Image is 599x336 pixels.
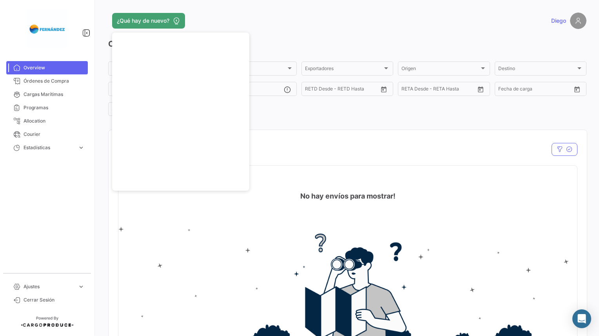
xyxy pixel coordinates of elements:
button: Open calendar [378,83,390,95]
input: Hasta [325,87,359,93]
span: Ajustes [24,283,74,290]
span: expand_more [78,283,85,290]
span: Courier [24,131,85,138]
div: Abrir Intercom Messenger [572,309,591,328]
button: Open calendar [475,83,486,95]
input: Desde [305,87,319,93]
input: Desde [498,87,512,93]
img: 626d7eea-df4a-45fa-bb78-ae924aba474c.jpeg [27,9,67,49]
h3: Overview [108,38,586,49]
span: Diego [551,17,566,25]
h4: No hay envíos para mostrar! [300,191,396,202]
a: Courier [6,128,88,141]
a: Órdenes de Compra [6,74,88,88]
input: Desde [401,87,416,93]
span: Exportadores [305,67,383,72]
span: Producto [112,67,189,72]
span: Destino [498,67,576,72]
span: Overview [24,64,85,71]
input: Hasta [518,87,553,93]
span: Allocation [24,117,85,125]
span: Origen [401,67,479,72]
img: placeholder-user.png [570,13,586,29]
span: Cerrar Sesión [24,296,85,303]
span: ¿Qué hay de nuevo? [117,17,169,25]
a: Cargas Marítimas [6,88,88,101]
span: Programas [24,104,85,111]
span: Cargas Marítimas [24,91,85,98]
span: Estadísticas [24,144,74,151]
a: Overview [6,61,88,74]
span: expand_more [78,144,85,151]
button: ¿Qué hay de nuevo? [112,13,185,29]
input: Hasta [421,87,456,93]
span: Órdenes de Compra [24,78,85,85]
button: Open calendar [571,83,583,95]
span: Stakeholders [112,108,189,113]
a: Programas [6,101,88,114]
a: Allocation [6,114,88,128]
